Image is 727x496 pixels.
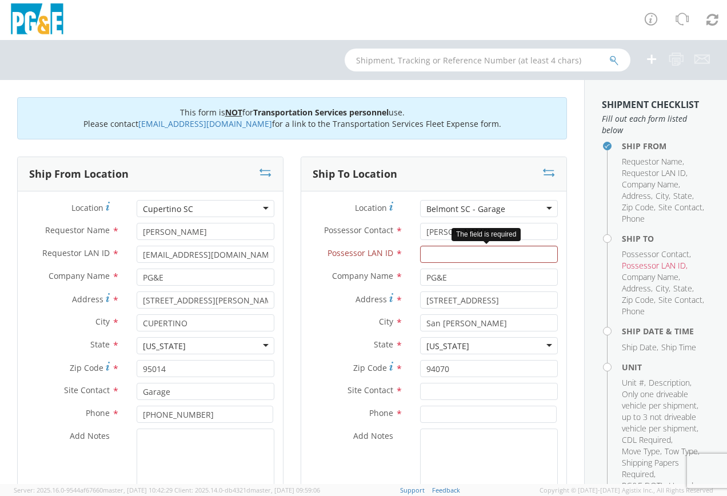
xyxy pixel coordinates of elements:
[622,167,688,179] li: ,
[622,389,707,434] li: ,
[45,225,110,235] span: Requestor Name
[622,457,707,480] li: ,
[622,190,651,201] span: Address
[622,377,644,388] span: Unit #
[71,202,103,213] span: Location
[622,179,680,190] li: ,
[665,446,700,457] li: ,
[64,385,110,395] span: Site Contact
[426,341,469,352] div: [US_STATE]
[622,434,671,445] span: CDL Required
[622,446,660,457] span: Move Type
[658,202,702,213] span: Site Contact
[72,294,103,305] span: Address
[253,107,389,118] b: Transportation Services personnel
[622,142,710,150] h4: Ship From
[602,98,699,111] strong: Shipment Checklist
[70,430,110,441] span: Add Notes
[622,271,678,282] span: Company Name
[14,486,173,494] span: Server: 2025.16.0-9544af67660
[353,430,393,441] span: Add Notes
[622,294,656,306] li: ,
[327,247,393,258] span: Possessor LAN ID
[324,225,393,235] span: Possessor Contact
[622,202,656,213] li: ,
[622,271,680,283] li: ,
[103,486,173,494] span: master, [DATE] 10:42:29
[353,362,387,373] span: Zip Code
[622,260,688,271] li: ,
[174,486,320,494] span: Client: 2025.14.0-db4321d
[49,270,110,281] span: Company Name
[432,486,460,494] a: Feedback
[622,377,646,389] li: ,
[622,179,678,190] span: Company Name
[313,169,397,180] h3: Ship To Location
[656,190,670,202] li: ,
[95,316,110,327] span: City
[400,486,425,494] a: Support
[656,190,669,201] span: City
[369,407,393,418] span: Phone
[658,294,702,305] span: Site Contact
[70,362,103,373] span: Zip Code
[250,486,320,494] span: master, [DATE] 09:59:06
[332,270,393,281] span: Company Name
[622,260,686,271] span: Possessor LAN ID
[622,283,651,294] span: Address
[673,283,692,294] span: State
[622,342,658,353] li: ,
[426,203,505,215] div: Belmont SC - Garage
[622,446,662,457] li: ,
[452,228,521,241] div: The field is required
[673,283,694,294] li: ,
[622,202,654,213] span: Zip Code
[661,342,696,353] span: Ship Time
[622,156,684,167] li: ,
[143,203,193,215] div: Cupertino SC
[673,190,692,201] span: State
[42,247,110,258] span: Requestor LAN ID
[90,339,110,350] span: State
[649,377,690,388] span: Description
[656,283,670,294] li: ,
[658,294,704,306] li: ,
[658,202,704,213] li: ,
[622,434,673,446] li: ,
[345,49,630,71] input: Shipment, Tracking or Reference Number (at least 4 chars)
[355,294,387,305] span: Address
[622,249,689,259] span: Possessor Contact
[374,339,393,350] span: State
[622,306,645,317] span: Phone
[622,249,691,260] li: ,
[649,377,692,389] li: ,
[622,234,710,243] h4: Ship To
[665,446,698,457] span: Tow Type
[622,283,653,294] li: ,
[347,385,393,395] span: Site Contact
[622,213,645,224] span: Phone
[622,190,653,202] li: ,
[622,327,710,335] h4: Ship Date & Time
[622,457,679,479] span: Shipping Papers Required
[602,113,710,136] span: Fill out each form listed below
[143,341,186,352] div: [US_STATE]
[622,294,654,305] span: Zip Code
[673,190,694,202] li: ,
[29,169,129,180] h3: Ship From Location
[622,342,657,353] span: Ship Date
[622,156,682,167] span: Requestor Name
[622,389,698,434] span: Only one driveable vehicle per shipment, up to 3 not driveable vehicle per shipment
[17,97,567,139] div: This form is for use. Please contact for a link to the Transportation Services Fleet Expense form.
[379,316,393,327] span: City
[138,118,272,129] a: [EMAIL_ADDRESS][DOMAIN_NAME]
[86,407,110,418] span: Phone
[622,167,686,178] span: Requestor LAN ID
[656,283,669,294] span: City
[355,202,387,213] span: Location
[9,3,66,37] img: pge-logo-06675f144f4cfa6a6814.png
[225,107,242,118] u: NOT
[540,486,713,495] span: Copyright © [DATE]-[DATE] Agistix Inc., All Rights Reserved
[622,363,710,371] h4: Unit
